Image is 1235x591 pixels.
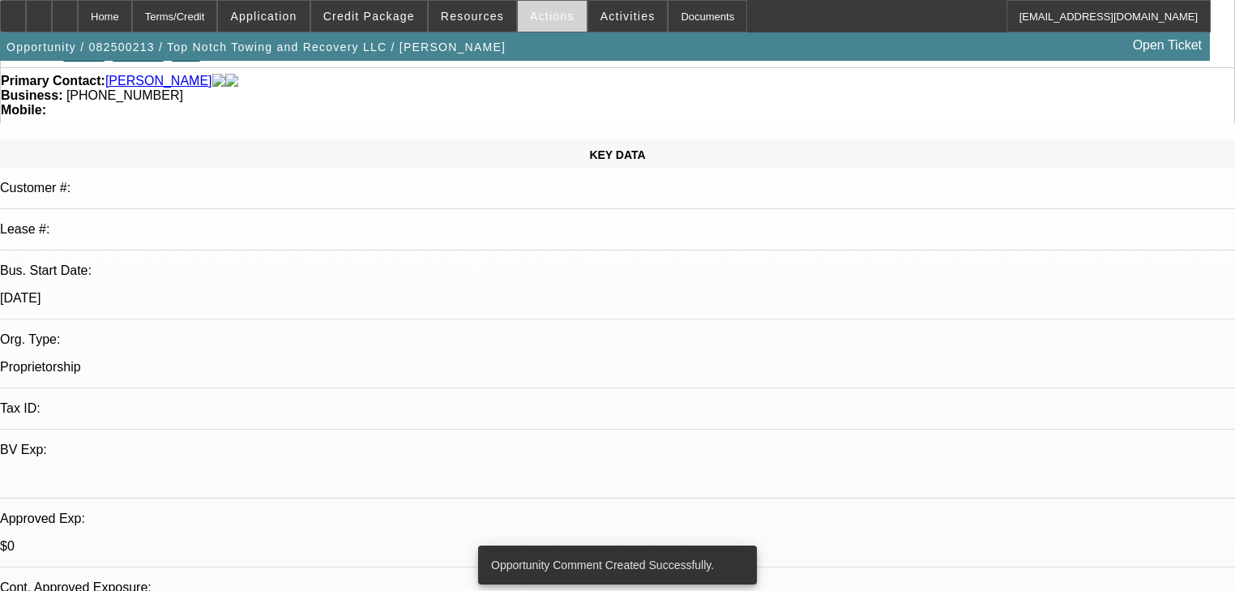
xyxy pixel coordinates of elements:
span: Activities [600,10,656,23]
button: Actions [518,1,587,32]
span: Opportunity / 082500213 / Top Notch Towing and Recovery LLC / [PERSON_NAME] [6,41,506,54]
span: Actions [530,10,575,23]
img: linkedin-icon.png [225,74,238,88]
span: [PHONE_NUMBER] [66,88,183,102]
strong: Primary Contact: [1,74,105,88]
strong: Business: [1,88,62,102]
div: Opportunity Comment Created Successfully. [478,546,750,585]
a: Open Ticket [1126,32,1208,59]
span: KEY DATA [589,148,645,161]
img: facebook-icon.png [212,74,225,88]
span: Credit Package [323,10,415,23]
strong: Mobile: [1,103,46,117]
button: Resources [429,1,516,32]
a: [PERSON_NAME] [105,74,212,88]
span: Application [230,10,297,23]
button: Application [218,1,309,32]
span: Resources [441,10,504,23]
button: Credit Package [311,1,427,32]
button: Activities [588,1,668,32]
